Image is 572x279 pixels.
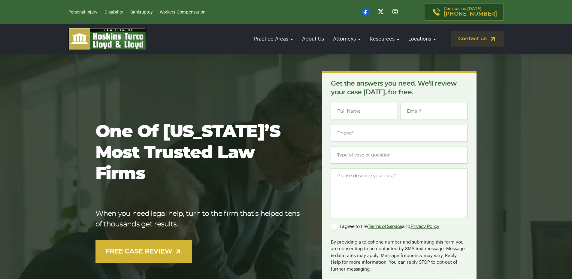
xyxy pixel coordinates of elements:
div: By providing a telephone number and submitting this form you are consenting to be contacted by SM... [331,235,468,273]
input: Full Name [331,103,398,120]
a: Personal Injury [68,10,97,14]
h1: One of [US_STATE]’s most trusted law firms [95,122,303,185]
a: Terms of Service [368,224,402,229]
a: Workers Compensation [160,10,205,14]
p: Get the answers you need. We’ll review your case [DATE], for free. [331,79,468,97]
p: When you need legal help, turn to the firm that’s helped tens of thousands get results. [95,209,303,230]
a: Attorneys [330,30,364,47]
label: I agree to the and [331,223,439,230]
img: logo [68,28,147,50]
input: Email* [401,103,468,120]
a: Contact us [DATE][PHONE_NUMBER] [425,4,504,20]
input: Phone* [331,125,468,142]
a: Practice Areas [251,30,296,47]
img: arrow-up-right-light.svg [174,248,182,255]
a: Locations [405,30,439,47]
a: Privacy Policy [410,224,439,229]
a: Resources [367,30,402,47]
a: FREE CASE REVIEW [95,240,192,263]
p: Contact us [DATE] [444,7,497,17]
a: Bankruptcy [130,10,153,14]
a: Disability [104,10,123,14]
span: [PHONE_NUMBER] [444,11,497,17]
input: Type of case or question [331,147,468,164]
a: Contact us [451,31,504,47]
a: About Us [299,30,327,47]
